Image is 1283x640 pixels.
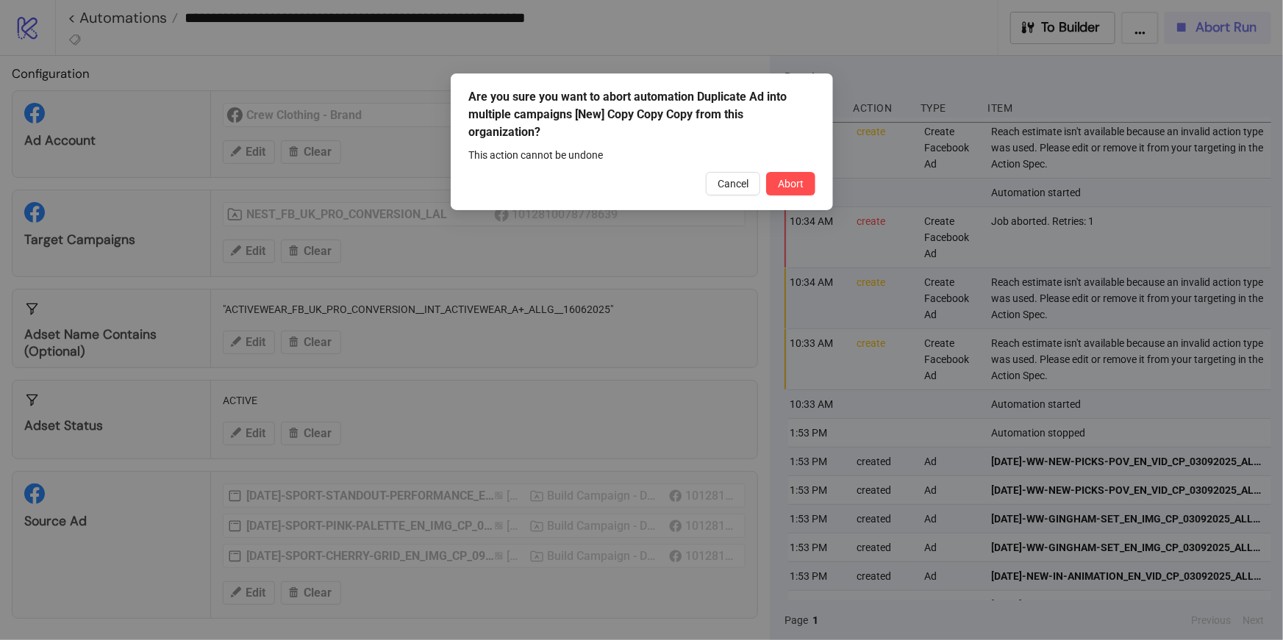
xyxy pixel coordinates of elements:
button: Abort [766,172,815,195]
div: This action cannot be undone [468,147,815,163]
span: Cancel [718,178,748,190]
div: Are you sure you want to abort automation Duplicate Ad into multiple campaigns [New] Copy Copy Co... [468,88,815,141]
button: Cancel [706,172,760,195]
span: Abort [778,178,804,190]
